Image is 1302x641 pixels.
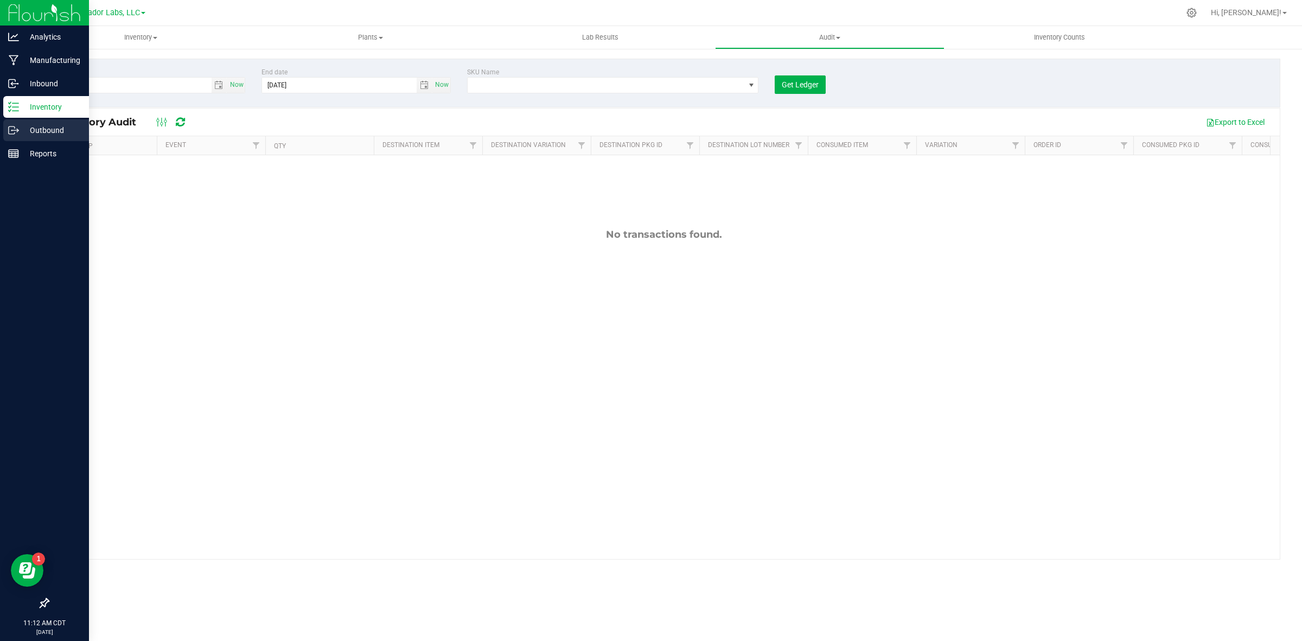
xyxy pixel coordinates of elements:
[76,8,140,17] span: Curador Labs, LLC
[1142,141,1199,149] a: Consumed Pkg ID
[8,78,19,89] inline-svg: Inbound
[573,136,591,155] a: Filter
[261,68,288,76] span: End date
[681,136,699,155] a: Filter
[256,26,485,49] a: Plants
[227,78,245,93] span: select
[464,136,482,155] a: Filter
[274,142,286,150] a: Qty
[775,75,826,94] button: Get Ledger
[715,26,944,49] a: Audit
[816,141,868,149] a: Consumed Item
[165,141,186,149] a: Event
[8,125,19,136] inline-svg: Outbound
[491,141,566,149] a: Destination Variation
[19,147,84,160] p: Reports
[925,141,958,149] a: Variation
[5,618,84,628] p: 11:12 AM CDT
[11,554,43,587] iframe: Resource center
[1115,136,1133,155] a: Filter
[1033,141,1061,149] a: Order ID
[1007,136,1025,155] a: Filter
[8,55,19,66] inline-svg: Manufacturing
[48,229,1280,240] div: No transactions found.
[5,628,84,636] p: [DATE]
[227,77,246,93] span: Set Current date
[486,26,715,49] a: Lab Results
[1185,8,1198,18] div: Manage settings
[256,33,484,42] span: Plants
[708,141,789,149] a: Destination Lot Number
[56,116,147,128] span: Inventory Audit
[432,77,451,93] span: Set Current date
[432,78,450,93] span: select
[467,68,499,76] span: SKU Name
[1224,136,1242,155] a: Filter
[19,77,84,90] p: Inbound
[417,78,432,93] span: select
[567,33,633,42] span: Lab Results
[8,101,19,112] inline-svg: Inventory
[19,30,84,43] p: Analytics
[19,100,84,113] p: Inventory
[716,33,944,42] span: Audit
[944,26,1174,49] a: Inventory Counts
[32,553,45,566] iframe: Resource center unread badge
[467,77,759,93] span: NO DATA FOUND
[1211,8,1281,17] span: Hi, [PERSON_NAME]!
[1199,113,1272,131] button: Export to Excel
[26,26,256,49] a: Inventory
[19,124,84,137] p: Outbound
[247,136,265,155] a: Filter
[782,80,819,89] span: Get Ledger
[1019,33,1100,42] span: Inventory Counts
[19,54,84,67] p: Manufacturing
[790,136,808,155] a: Filter
[599,141,662,149] a: Destination Pkg ID
[898,136,916,155] a: Filter
[8,148,19,159] inline-svg: Reports
[26,33,256,42] span: Inventory
[382,141,439,149] a: Destination Item
[8,31,19,42] inline-svg: Analytics
[212,78,227,93] span: select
